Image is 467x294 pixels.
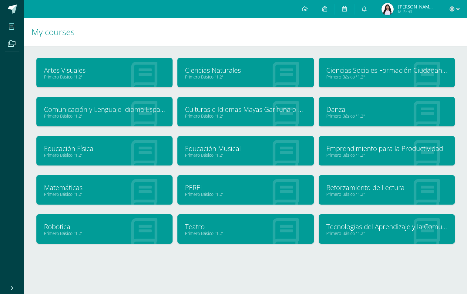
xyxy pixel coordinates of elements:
[44,144,165,153] a: Educación Física
[326,183,447,192] a: Reforzamiento de Lectura
[44,113,165,119] a: Primero Básico "1.2"
[44,105,165,114] a: Comunicación y Lenguaje Idioma Español
[185,230,306,236] a: Primero Básico "1.2"
[398,4,435,10] span: [PERSON_NAME] Del [PERSON_NAME]
[44,222,165,231] a: Robótica
[44,74,165,80] a: Primero Básico "1.2"
[44,191,165,197] a: Primero Básico "1.2"
[326,65,447,75] a: Ciencias Sociales Formación Ciudadana e Interculturalidad
[326,144,447,153] a: Emprendimiento para la Productividad
[185,105,306,114] a: Culturas e Idiomas Mayas Garífuna o Xinca
[32,26,75,38] span: My courses
[185,74,306,80] a: Primero Básico "1.2"
[44,183,165,192] a: Matemáticas
[326,113,447,119] a: Primero Básico "1.2"
[185,183,306,192] a: PEREL
[44,230,165,236] a: Primero Básico "1.2"
[185,113,306,119] a: Primero Básico "1.2"
[185,144,306,153] a: Educación Musical
[326,191,447,197] a: Primero Básico "1.2"
[381,3,394,15] img: 9c1d38f887ea799b3e34c9895ff72d0c.png
[185,191,306,197] a: Primero Básico "1.2"
[44,65,165,75] a: Artes Visuales
[398,9,435,14] span: Mi Perfil
[185,222,306,231] a: Teatro
[185,152,306,158] a: Primero Básico "1.2"
[326,74,447,80] a: Primero Básico "1.2"
[326,222,447,231] a: Tecnologías del Aprendizaje y la Comunicación
[185,65,306,75] a: Ciencias Naturales
[326,105,447,114] a: Danza
[326,230,447,236] a: Primero Básico "1.2"
[326,152,447,158] a: Primero Básico "1.2"
[44,152,165,158] a: Primero Básico "1.2"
